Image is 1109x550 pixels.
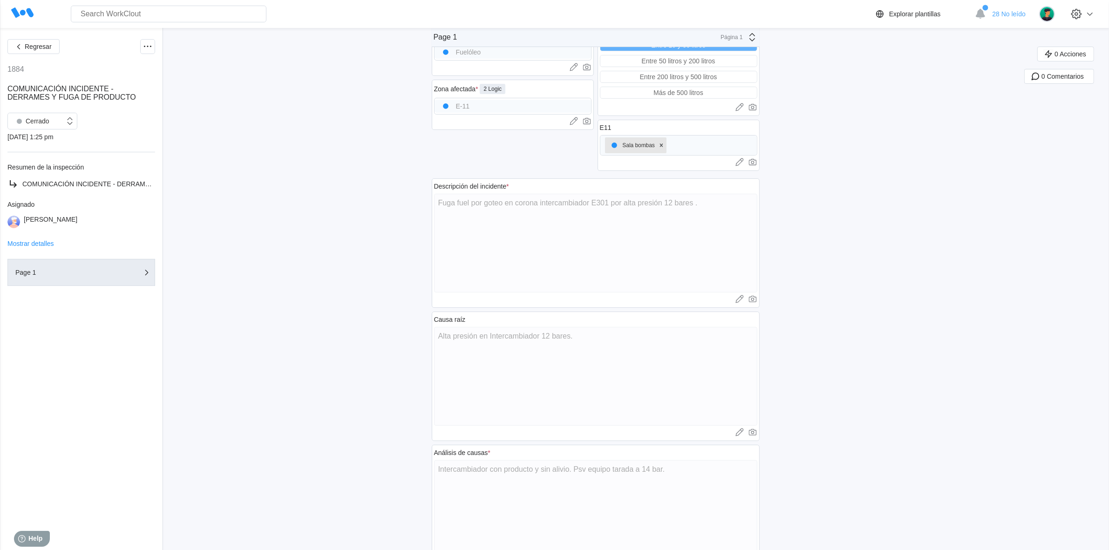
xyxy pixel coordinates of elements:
[434,33,457,41] div: Page 1
[7,240,54,247] button: Mostrar detalles
[653,89,703,96] div: Más de 500 litros
[7,85,136,101] span: COMUNICACIÓN INCIDENTE - DERRAMES Y FUGA DE PRODUCTO
[7,39,60,54] button: Regresar
[71,6,266,22] input: Search WorkClout
[992,10,1026,18] span: 28 No leído
[1041,73,1084,80] span: 0 Comentarios
[22,180,229,188] span: COMUNICACIÓN INCIDENTE - DERRAMES Y FUGA DE PRODUCTO
[7,259,155,286] button: Page 1
[434,316,466,323] div: Causa raíz
[434,85,478,93] div: Zona afectada
[1037,47,1094,61] button: 0 Acciones
[24,216,77,228] div: [PERSON_NAME]
[7,163,155,171] div: Resumen de la inspección
[25,43,52,50] span: Regresar
[600,124,612,131] div: E11
[15,269,109,276] div: Page 1
[720,34,743,41] div: Página 1
[1024,69,1094,84] button: 0 Comentarios
[434,449,490,456] div: Análisis de causas
[7,178,155,190] a: COMUNICACIÓN INCIDENTE - DERRAMES Y FUGA DE PRODUCTO
[1055,51,1086,57] span: 0 Acciones
[480,84,505,94] div: 2 Logic
[434,183,509,190] div: Descripción del incidente
[1039,6,1055,22] img: user.png
[7,216,20,228] img: user-3.png
[7,133,155,141] div: [DATE] 1:25 pm
[434,327,757,426] textarea: Alta presión en Intercambiador 12 bares.
[7,201,155,208] div: Asignado
[434,194,757,292] textarea: Fuga fuel por goteo en corona intercambiador E301 por alta presión 12 bares .
[889,10,941,18] div: Explorar plantillas
[874,8,971,20] a: Explorar plantillas
[7,65,24,74] div: 1884
[13,115,49,128] div: Cerrado
[642,57,715,65] div: Entre 50 litros y 200 litros
[640,73,717,81] div: Entre 200 litros y 500 litros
